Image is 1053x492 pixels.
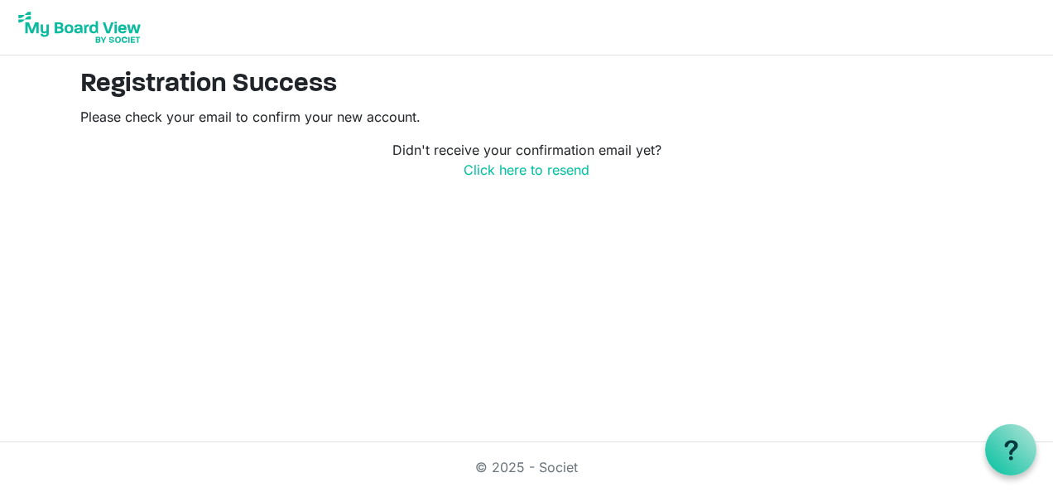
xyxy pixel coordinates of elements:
a: Click here to resend [464,162,589,178]
a: © 2025 - Societ [475,459,578,475]
p: Didn't receive your confirmation email yet? [80,140,973,180]
p: Please check your email to confirm your new account. [80,107,973,127]
img: My Board View Logo [13,7,146,48]
h2: Registration Success [80,69,973,100]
